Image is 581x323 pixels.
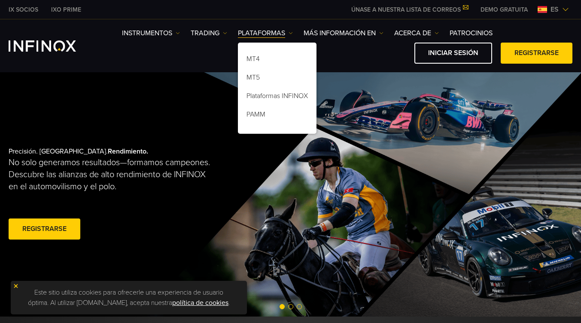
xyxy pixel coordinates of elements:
img: yellow close icon [13,283,19,289]
span: es [547,4,562,15]
a: INFINOX MENU [474,5,534,14]
a: TRADING [191,28,227,38]
a: MT4 [238,51,316,70]
span: Go to slide 3 [297,304,302,309]
a: Plataformas INFINOX [238,88,316,107]
a: Patrocinios [450,28,493,38]
a: INFINOX [2,5,45,14]
a: Registrarse [501,43,572,64]
p: No solo generamos resultados—formamos campeones. Descubre las alianzas de alto rendimiento de INF... [9,157,212,193]
strong: Rendimiento. [108,147,148,156]
p: Este sitio utiliza cookies para ofrecerle una experiencia de usuario óptima. Al utilizar [DOMAIN_... [15,285,243,310]
span: Go to slide 2 [288,304,293,309]
a: PAMM [238,107,316,125]
a: ACERCA DE [394,28,439,38]
a: Instrumentos [122,28,180,38]
a: MT5 [238,70,316,88]
span: Go to slide 1 [280,304,285,309]
a: política de cookies [172,298,228,307]
a: Iniciar sesión [414,43,492,64]
a: INFINOX Logo [9,40,96,52]
a: PLATAFORMAS [238,28,293,38]
a: Registrarse [9,218,80,240]
a: INFINOX [45,5,88,14]
div: Precisión. [GEOGRAPHIC_DATA]. [9,133,262,255]
a: Más información en [304,28,383,38]
a: ÚNASE A NUESTRA LISTA DE CORREOS [345,6,474,13]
